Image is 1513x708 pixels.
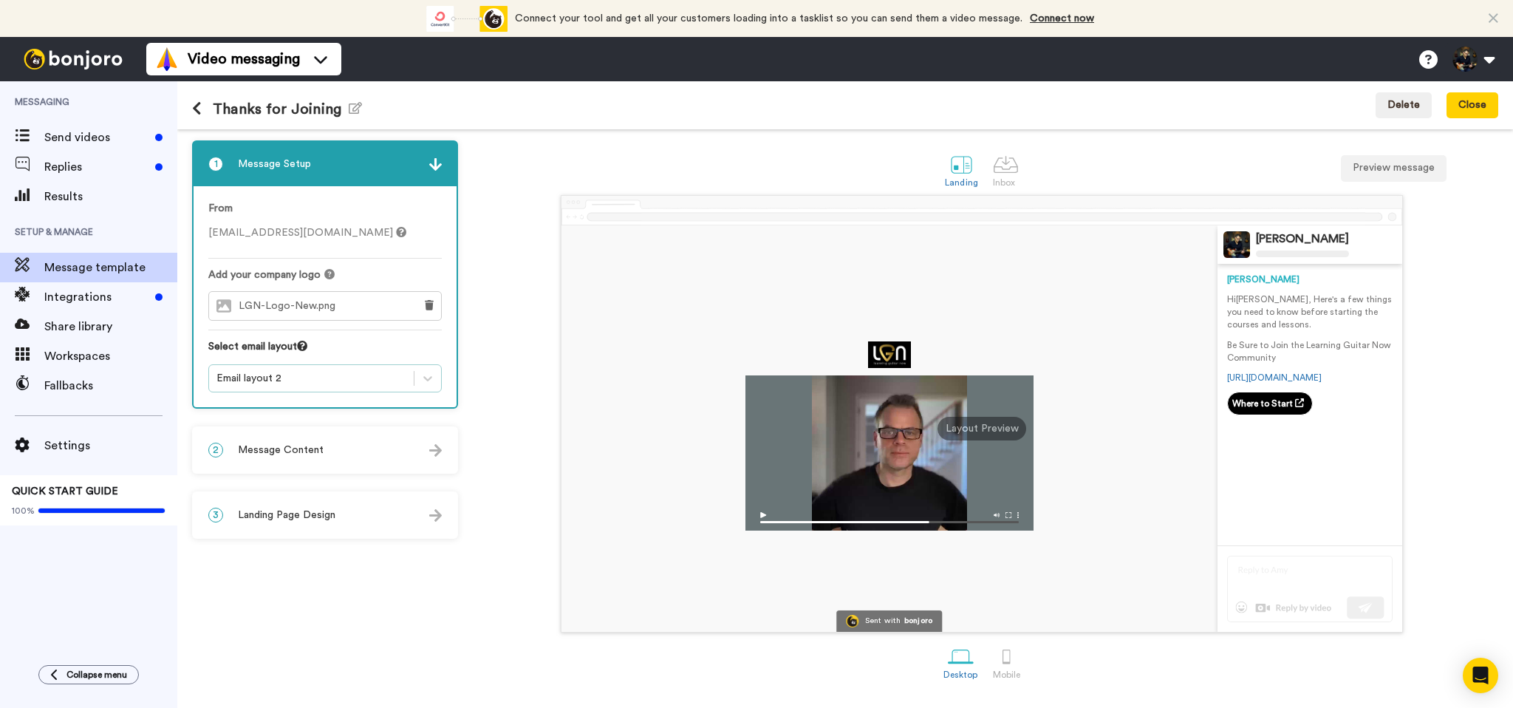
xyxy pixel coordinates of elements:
[945,177,978,188] div: Landing
[208,157,223,171] span: 1
[426,6,508,32] div: animation
[1447,92,1498,119] button: Close
[1376,92,1432,119] button: Delete
[937,144,986,195] a: Landing
[44,188,177,205] span: Results
[238,508,335,523] span: Landing Page Design
[208,508,223,523] span: 3
[44,288,149,306] span: Integrations
[238,443,324,457] span: Message Content
[155,47,179,71] img: vm-color.svg
[429,509,442,522] img: arrow.svg
[904,617,933,625] div: bonjoro
[239,300,343,313] span: LGN-Logo-New.png
[238,157,311,171] span: Message Setup
[192,426,458,474] div: 2Message Content
[192,491,458,539] div: 3Landing Page Design
[986,144,1026,195] a: Inbox
[1227,339,1393,364] p: Be Sure to Join the Learning Guitar Now Community
[208,201,233,217] label: From
[44,158,149,176] span: Replies
[12,505,35,517] span: 100%
[1227,293,1393,331] p: Hi [PERSON_NAME] , Here's a few things you need to know before starting the courses and lessons.
[745,505,1034,531] img: player-controls-full.svg
[936,636,986,687] a: Desktop
[993,177,1019,188] div: Inbox
[44,347,177,365] span: Workspaces
[993,670,1020,680] div: Mobile
[846,615,858,627] img: Bonjoro Logo
[1227,556,1393,622] img: reply-preview.svg
[1227,273,1393,286] div: [PERSON_NAME]
[44,377,177,395] span: Fallbacks
[208,339,442,364] div: Select email layout
[1030,13,1094,24] a: Connect now
[192,101,362,118] h1: Thanks for Joining
[515,13,1022,24] span: Connect your tool and get all your customers loading into a tasklist so you can send them a video...
[868,341,911,368] img: 4a3e090a-0068-4335-8302-f99bf47cfcee
[216,371,406,386] div: Email layout 2
[208,268,321,282] span: Add your company logo
[1223,231,1250,258] img: Profile Image
[208,228,406,238] span: [EMAIL_ADDRESS][DOMAIN_NAME]
[1341,155,1447,182] button: Preview message
[66,669,127,681] span: Collapse menu
[1227,373,1322,382] a: [URL][DOMAIN_NAME]
[429,444,442,457] img: arrow.svg
[1463,658,1498,693] div: Open Intercom Messenger
[44,318,177,336] span: Share library
[865,617,901,625] div: Sent with
[18,49,129,69] img: bj-logo-header-white.svg
[943,670,978,680] div: Desktop
[1256,232,1349,246] div: [PERSON_NAME]
[937,417,1026,440] div: Layout Preview
[429,158,442,171] img: arrow.svg
[38,665,139,684] button: Collapse menu
[44,259,177,276] span: Message template
[188,49,300,69] span: Video messaging
[208,443,223,457] span: 2
[12,486,118,497] span: QUICK START GUIDE
[44,129,149,146] span: Send videos
[44,437,177,455] span: Settings
[1227,392,1313,415] a: Where to Start
[986,636,1028,687] a: Mobile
